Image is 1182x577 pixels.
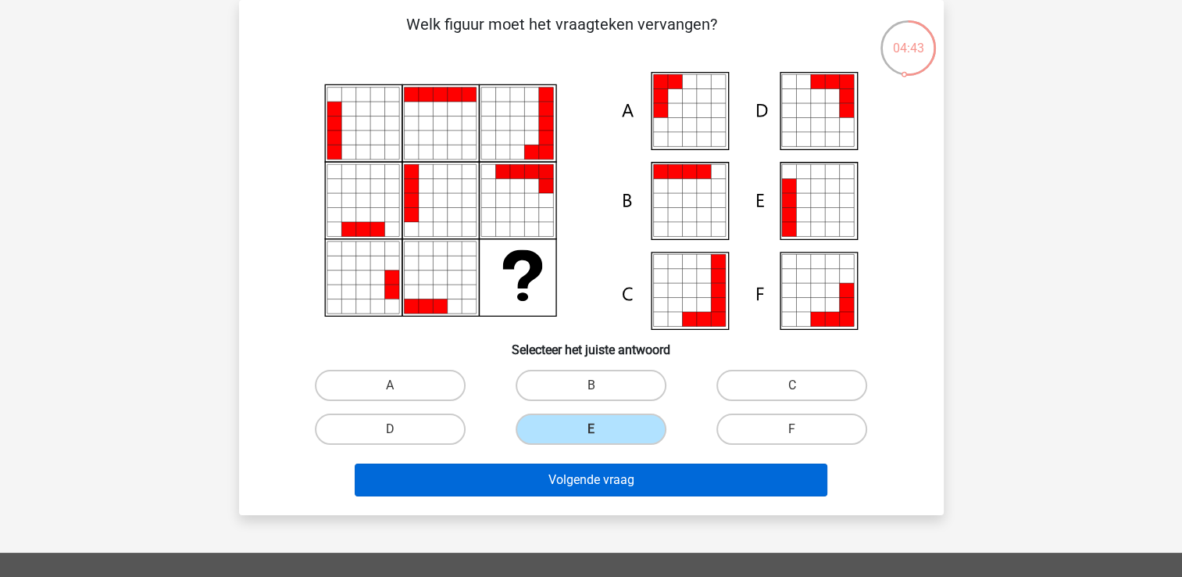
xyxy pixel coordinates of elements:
[879,19,937,58] div: 04:43
[516,370,666,401] label: B
[716,414,867,445] label: F
[716,370,867,401] label: C
[315,414,466,445] label: D
[516,414,666,445] label: E
[315,370,466,401] label: A
[355,464,827,496] button: Volgende vraag
[264,13,860,59] p: Welk figuur moet het vraagteken vervangen?
[264,330,919,357] h6: Selecteer het juiste antwoord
